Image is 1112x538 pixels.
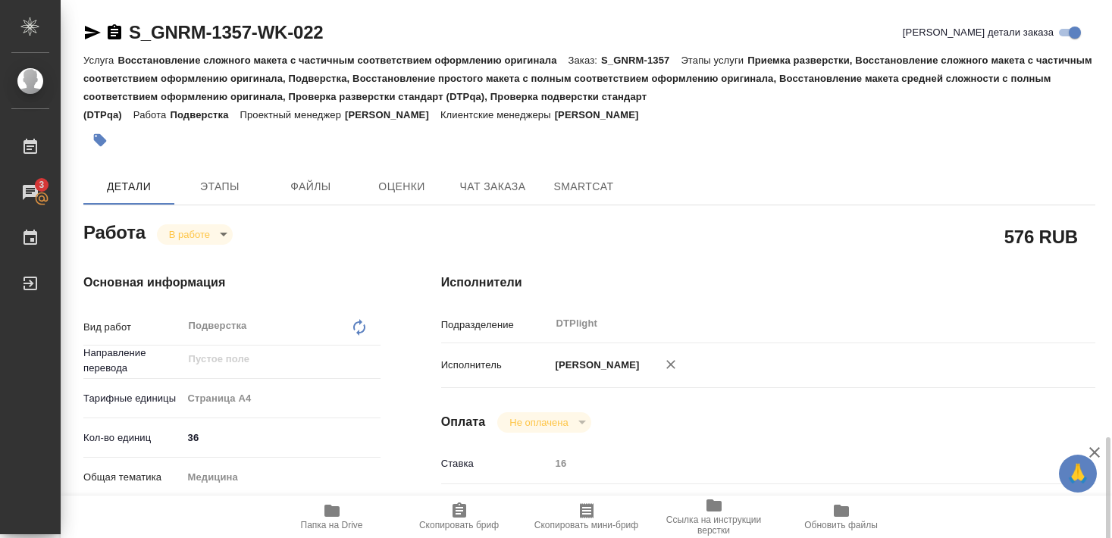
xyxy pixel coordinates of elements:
[83,430,183,446] p: Кол-во единиц
[1059,455,1097,493] button: 🙏
[83,124,117,157] button: Добавить тэг
[274,177,347,196] span: Файлы
[92,177,165,196] span: Детали
[133,109,171,120] p: Работа
[105,23,124,42] button: Скопировать ссылку
[187,350,345,368] input: Пустое поле
[240,109,345,120] p: Проектный менеджер
[523,496,650,538] button: Скопировать мини-бриф
[183,386,381,411] div: Страница А4
[365,177,438,196] span: Оценки
[654,348,688,381] button: Удалить исполнителя
[659,515,769,536] span: Ссылка на инструкции верстки
[804,520,878,530] span: Обновить файлы
[30,177,53,192] span: 3
[601,55,681,66] p: S_GNRM-1357
[170,109,240,120] p: Подверстка
[83,23,102,42] button: Скопировать ссылку для ЯМессенджера
[83,274,381,292] h4: Основная информация
[83,320,183,335] p: Вид работ
[345,109,440,120] p: [PERSON_NAME]
[505,416,572,429] button: Не оплачена
[441,274,1095,292] h4: Исполнители
[456,177,529,196] span: Чат заказа
[440,109,555,120] p: Клиентские менеджеры
[555,109,650,120] p: [PERSON_NAME]
[83,346,183,376] p: Направление перевода
[268,496,396,538] button: Папка на Drive
[301,520,363,530] span: Папка на Drive
[550,358,640,373] p: [PERSON_NAME]
[419,520,499,530] span: Скопировать бриф
[1065,458,1091,490] span: 🙏
[441,456,550,471] p: Ставка
[650,496,778,538] button: Ссылка на инструкции верстки
[534,520,638,530] span: Скопировать мини-бриф
[83,391,183,406] p: Тарифные единицы
[83,470,183,485] p: Общая тематика
[441,413,486,431] h4: Оплата
[550,452,1041,474] input: Пустое поле
[117,55,568,66] p: Восстановление сложного макета с частичным соответствием оформлению оригинала
[83,217,146,245] h2: Работа
[396,496,523,538] button: Скопировать бриф
[83,55,117,66] p: Услуга
[1004,224,1078,249] h2: 576 RUB
[441,358,550,373] p: Исполнитель
[183,177,256,196] span: Этапы
[681,55,747,66] p: Этапы услуги
[569,55,601,66] p: Заказ:
[4,174,57,211] a: 3
[778,496,905,538] button: Обновить файлы
[129,22,323,42] a: S_GNRM-1357-WK-022
[183,464,381,490] div: Медицина
[550,490,1041,516] div: RUB
[497,412,590,433] div: В работе
[164,228,215,241] button: В работе
[441,317,550,333] p: Подразделение
[547,177,620,196] span: SmartCat
[157,224,233,245] div: В работе
[183,427,381,449] input: ✎ Введи что-нибудь
[903,25,1054,40] span: [PERSON_NAME] детали заказа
